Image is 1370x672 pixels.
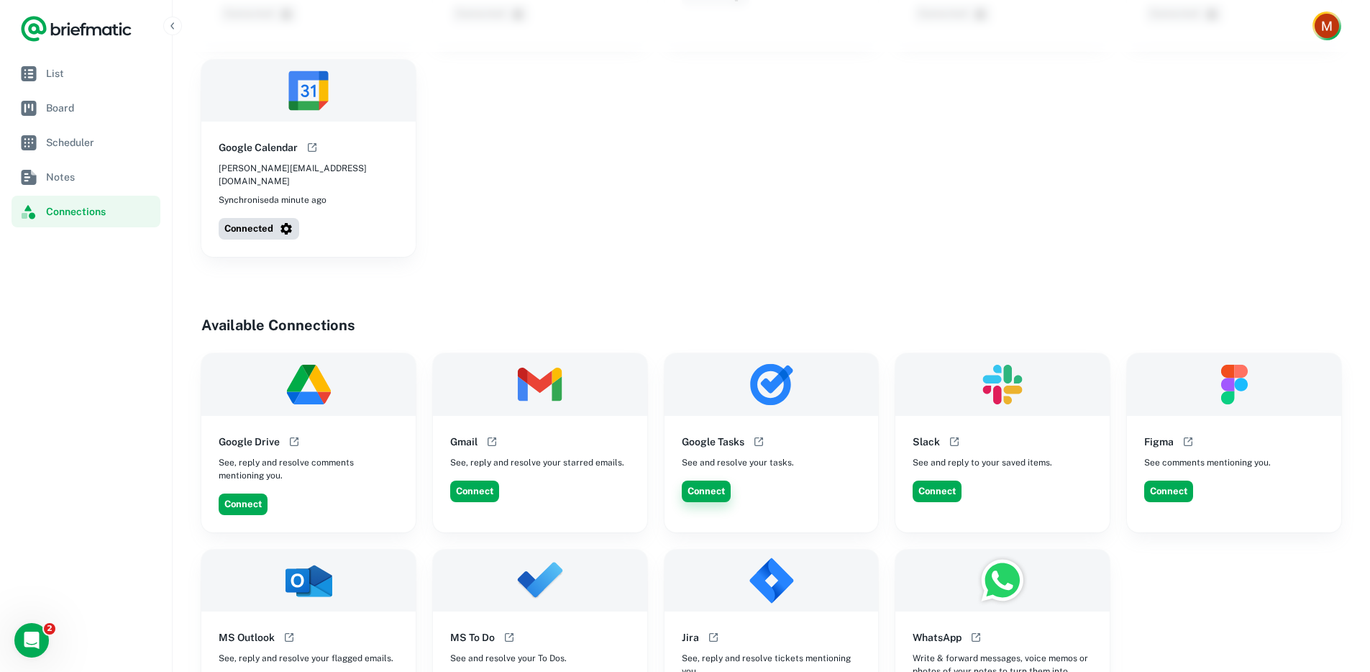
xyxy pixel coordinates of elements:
span: Board [46,100,155,116]
button: Connect [450,481,499,502]
a: Notes [12,161,160,193]
img: MS Outlook [201,550,416,612]
img: MS To Do [433,550,647,612]
a: Board [12,92,160,124]
h6: MS Outlook [219,630,275,645]
span: See comments mentioning you. [1144,456,1271,469]
span: See and resolve your tasks. [682,456,794,469]
span: List [46,65,155,81]
button: Open help documentation [280,629,298,646]
span: See and reply to your saved items. [913,456,1052,469]
button: Open help documentation [967,629,985,646]
h6: Google Tasks [682,434,744,450]
span: 2 [44,623,55,635]
button: Open help documentation [483,433,501,450]
button: Open help documentation [286,433,303,450]
h6: Gmail [450,434,478,450]
button: Open help documentation [946,433,963,450]
iframe: Intercom live chat [14,623,49,658]
span: See, reply and resolve comments mentioning you. [219,456,398,482]
span: See, reply and resolve your flagged emails. [219,652,393,665]
a: Connections [12,196,160,227]
a: Logo [20,14,132,43]
h6: Google Drive [219,434,280,450]
h6: WhatsApp [913,630,962,645]
h6: Jira [682,630,699,645]
button: Connect [1144,481,1193,502]
h6: MS To Do [450,630,495,645]
button: Open help documentation [705,629,722,646]
button: Account button [1312,12,1341,40]
a: List [12,58,160,89]
img: WhatsApp [895,550,1110,612]
h6: Slack [913,434,940,450]
button: Open help documentation [501,629,518,646]
button: Connect [913,481,962,502]
a: Scheduler [12,127,160,158]
button: Connect [219,494,268,515]
h6: Figma [1144,434,1174,450]
span: See and resolve your To Dos. [450,652,567,665]
span: Notes [46,169,155,185]
button: Open help documentation [1179,433,1197,450]
span: Connections [46,204,155,219]
img: Myranda James [1315,14,1339,38]
button: Connect [682,481,731,502]
span: Scheduler [46,135,155,150]
span: See, reply and resolve your starred emails. [450,456,624,469]
img: Jira [665,550,879,612]
button: Open help documentation [750,433,767,450]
